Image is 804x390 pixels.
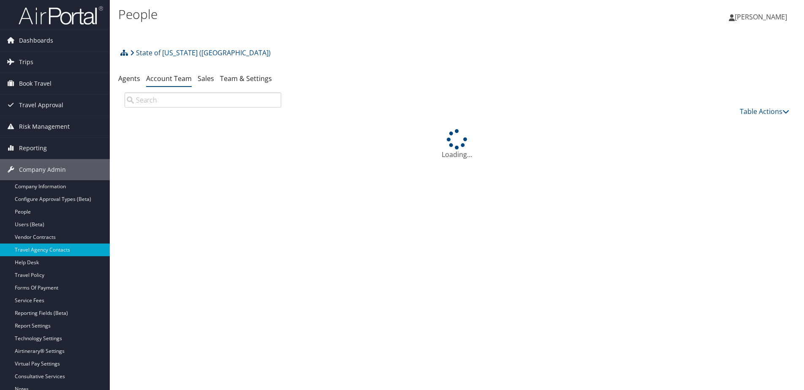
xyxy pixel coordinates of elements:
[729,4,796,30] a: [PERSON_NAME]
[19,138,47,159] span: Reporting
[125,92,281,108] input: Search
[19,116,70,137] span: Risk Management
[146,74,192,83] a: Account Team
[118,5,570,23] h1: People
[19,5,103,25] img: airportal-logo.png
[740,107,789,116] a: Table Actions
[198,74,214,83] a: Sales
[118,74,140,83] a: Agents
[19,73,52,94] span: Book Travel
[19,95,63,116] span: Travel Approval
[735,12,787,22] span: [PERSON_NAME]
[19,159,66,180] span: Company Admin
[19,30,53,51] span: Dashboards
[130,44,271,61] a: State of [US_STATE] ([GEOGRAPHIC_DATA])
[19,51,33,73] span: Trips
[220,74,272,83] a: Team & Settings
[118,129,796,160] div: Loading...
